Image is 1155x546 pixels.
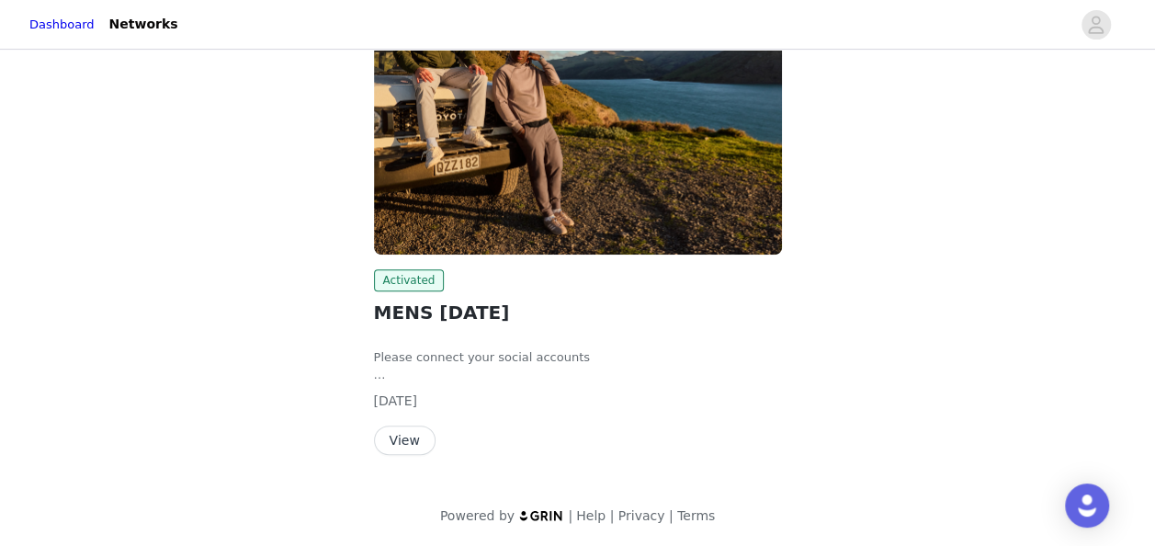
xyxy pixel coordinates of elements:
[374,393,417,408] span: [DATE]
[98,4,189,45] a: Networks
[518,509,564,521] img: logo
[568,508,572,523] span: |
[374,348,782,367] li: Please connect your social accounts
[618,508,665,523] a: Privacy
[29,16,95,34] a: Dashboard
[440,508,515,523] span: Powered by
[677,508,715,523] a: Terms
[609,508,614,523] span: |
[669,508,674,523] span: |
[374,299,782,326] h2: MENS [DATE]
[374,434,436,448] a: View
[374,269,445,291] span: Activated
[1087,10,1104,40] div: avatar
[1065,483,1109,528] div: Open Intercom Messenger
[576,508,606,523] a: Help
[374,426,436,455] button: View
